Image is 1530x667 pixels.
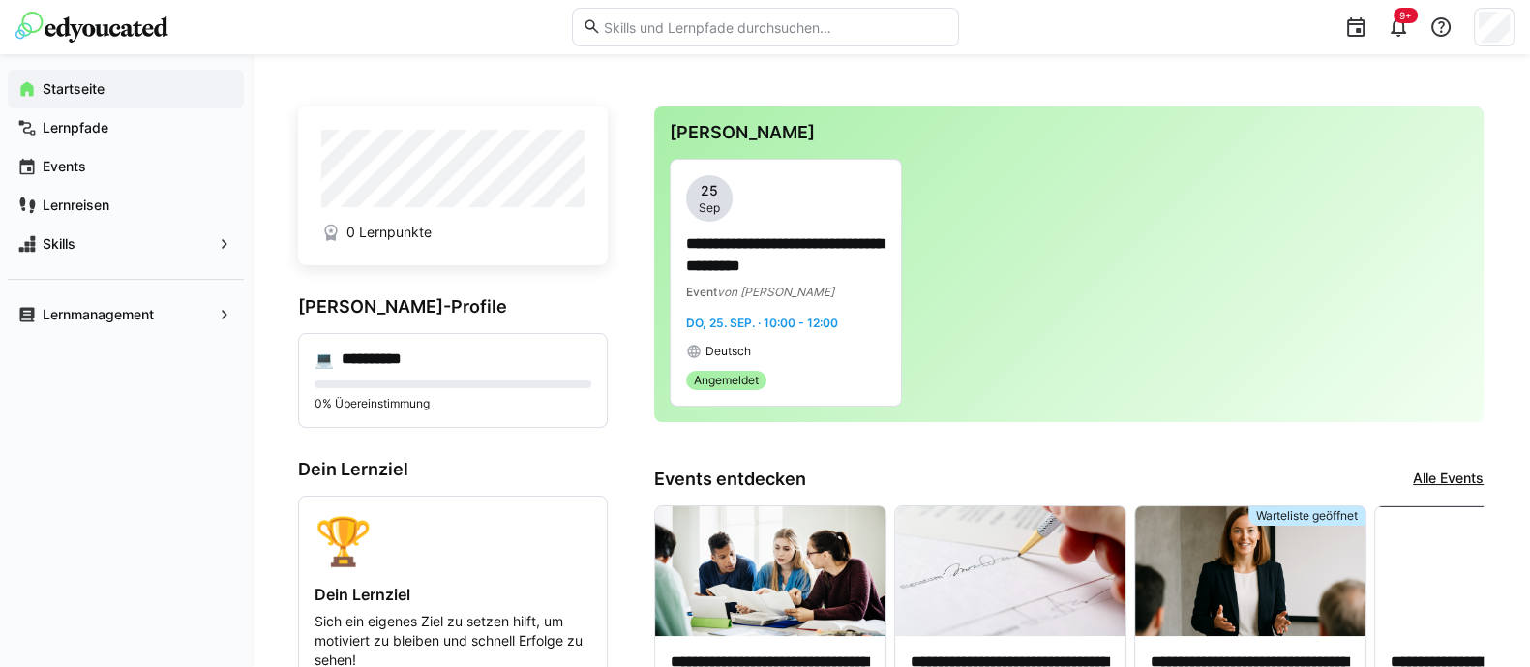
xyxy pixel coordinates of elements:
span: Sep [699,200,720,216]
span: Deutsch [705,344,751,359]
span: Do, 25. Sep. · 10:00 - 12:00 [686,316,838,330]
h3: Dein Lernziel [298,459,608,480]
span: Event [686,285,717,299]
img: image [1135,506,1365,636]
a: Alle Events [1413,469,1484,490]
div: 🏆 [315,512,591,569]
span: Warteliste geöffnet [1256,508,1358,524]
span: 9+ [1399,10,1412,21]
h4: Dein Lernziel [315,585,591,604]
span: Angemeldet [694,373,759,388]
h3: [PERSON_NAME] [670,122,1468,143]
h3: Events entdecken [654,469,806,490]
div: 💻️ [315,349,334,369]
img: image [655,506,885,636]
span: 25 [701,181,718,200]
h3: [PERSON_NAME]-Profile [298,296,608,318]
input: Skills und Lernpfade durchsuchen… [601,18,947,36]
img: image [895,506,1125,636]
p: 0% Übereinstimmung [315,396,591,411]
span: von [PERSON_NAME] [717,285,834,299]
span: 0 Lernpunkte [346,223,432,242]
